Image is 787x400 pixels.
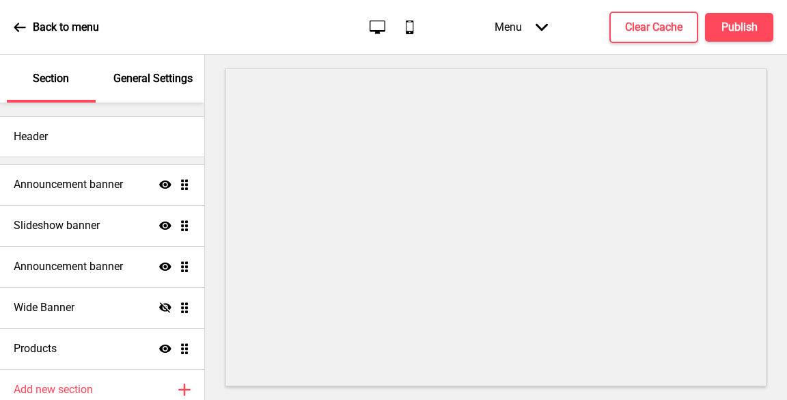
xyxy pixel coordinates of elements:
h4: Announcement banner [14,177,123,192]
h4: Products [14,341,57,356]
p: Section [33,71,69,86]
h4: Clear Cache [625,20,682,35]
h4: Slideshow banner [14,218,100,233]
button: Clear Cache [609,12,698,43]
h4: Add new section [14,382,93,397]
p: General Settings [113,71,193,86]
h4: Header [14,129,48,144]
div: Menu [481,7,562,47]
h4: Wide Banner [14,300,74,315]
h4: Announcement banner [14,259,123,274]
a: Back to menu [14,9,99,46]
h4: Publish [721,20,758,35]
button: Publish [705,13,773,42]
p: Back to menu [33,20,99,35]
